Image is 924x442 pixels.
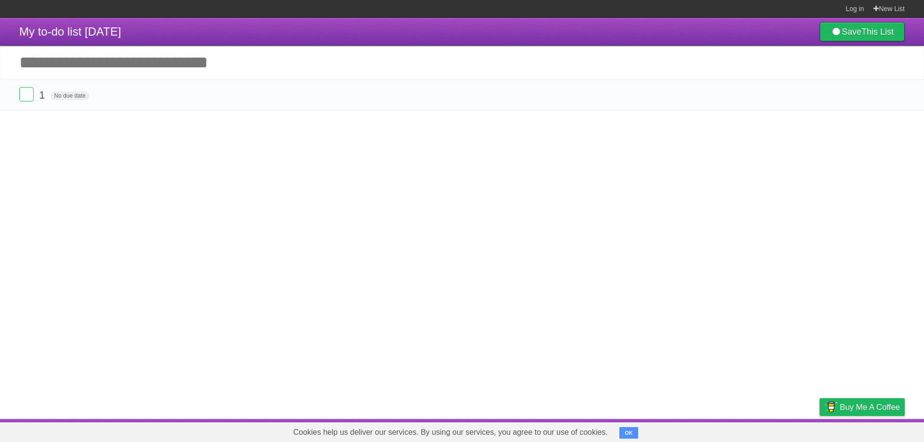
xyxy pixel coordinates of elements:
[283,423,617,442] span: Cookies help us deliver our services. By using our services, you agree to our use of cookies.
[619,427,638,439] button: OK
[723,421,762,440] a: Developers
[692,421,712,440] a: About
[19,25,121,38] span: My to-do list [DATE]
[861,27,894,37] b: This List
[19,87,34,101] label: Done
[774,421,796,440] a: Terms
[840,399,900,416] span: Buy me a coffee
[820,398,905,416] a: Buy me a coffee
[39,89,47,101] span: 1
[844,421,905,440] a: Suggest a feature
[824,399,837,415] img: Buy me a coffee
[807,421,832,440] a: Privacy
[51,91,90,100] span: No due date
[820,22,905,41] a: SaveThis List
